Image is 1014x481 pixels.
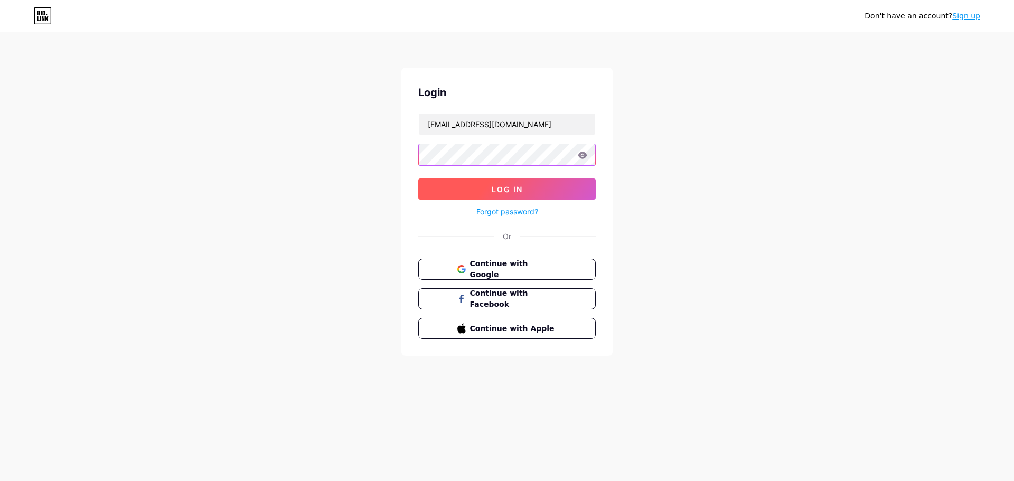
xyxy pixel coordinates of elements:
[418,288,596,309] button: Continue with Facebook
[418,318,596,339] button: Continue with Apple
[865,11,980,22] div: Don't have an account?
[952,12,980,20] a: Sign up
[476,206,538,217] a: Forgot password?
[418,84,596,100] div: Login
[492,185,523,194] span: Log In
[470,258,557,280] span: Continue with Google
[470,288,557,310] span: Continue with Facebook
[503,231,511,242] div: Or
[418,178,596,200] button: Log In
[419,114,595,135] input: Username
[418,259,596,280] button: Continue with Google
[470,323,557,334] span: Continue with Apple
